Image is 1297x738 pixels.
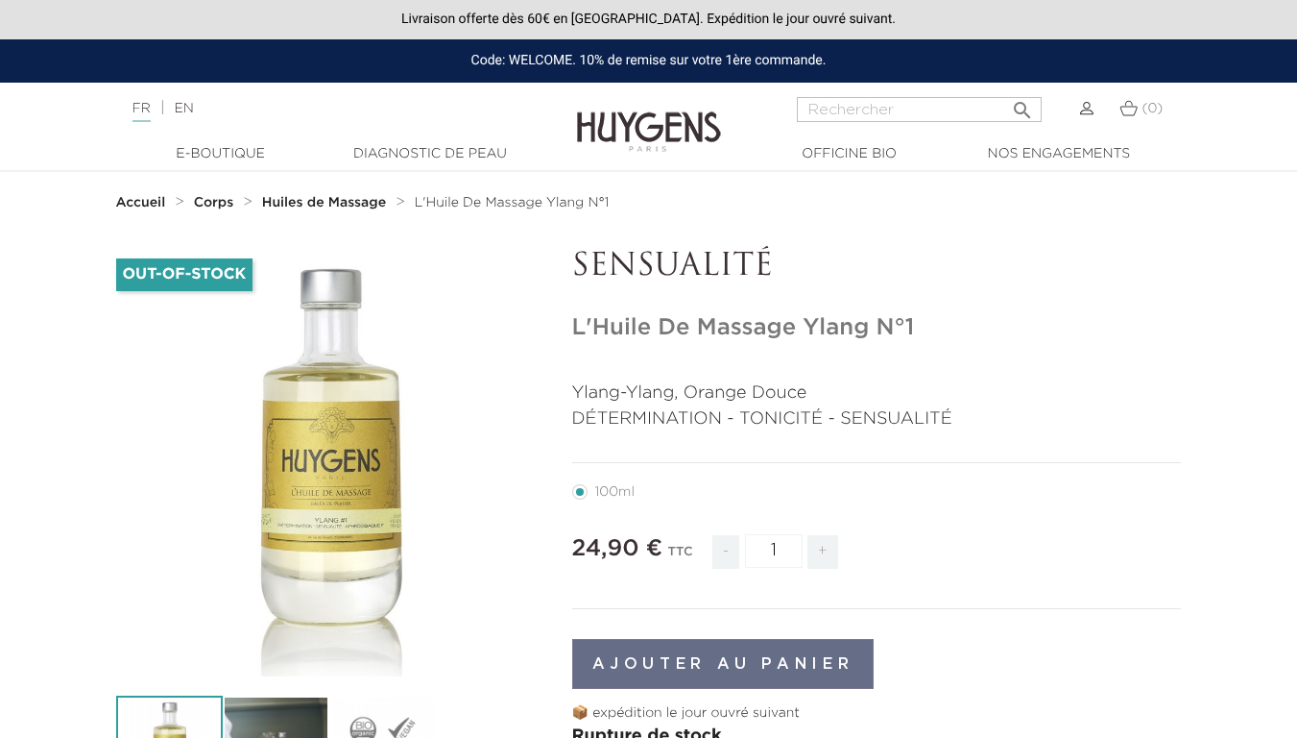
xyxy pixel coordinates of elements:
[963,144,1155,164] a: Nos engagements
[194,195,238,210] a: Corps
[572,249,1182,285] p: SENSUALITÉ
[572,314,1182,342] h1: L'Huile De Massage Ylang N°1
[1011,93,1034,116] i: 
[125,144,317,164] a: E-Boutique
[1141,102,1163,115] span: (0)
[116,195,170,210] a: Accueil
[132,102,151,122] a: FR
[797,97,1042,122] input: Rechercher
[712,535,739,569] span: -
[572,381,1182,406] p: Ylang-Ylang, Orange Douce
[262,196,386,209] strong: Huiles de Massage
[174,102,193,115] a: EN
[1005,91,1040,117] button: 
[807,535,838,569] span: +
[262,195,391,210] a: Huiles de Massage
[572,703,1182,724] p: 📦 expédition le jour ouvré suivant
[116,258,253,291] li: Out-of-Stock
[123,97,526,120] div: |
[572,639,875,689] button: Ajouter au panier
[116,196,166,209] strong: Accueil
[745,534,803,568] input: Quantité
[572,537,663,560] span: 24,90 €
[572,484,658,500] label: 100ml
[577,81,721,155] img: Huygens
[572,406,1182,432] p: DÉTERMINATION - TONICITÉ - SENSUALITÉ
[754,144,946,164] a: Officine Bio
[668,531,693,583] div: TTC
[334,144,526,164] a: Diagnostic de peau
[415,196,610,209] span: L'Huile De Massage Ylang N°1
[415,195,610,210] a: L'Huile De Massage Ylang N°1
[194,196,234,209] strong: Corps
